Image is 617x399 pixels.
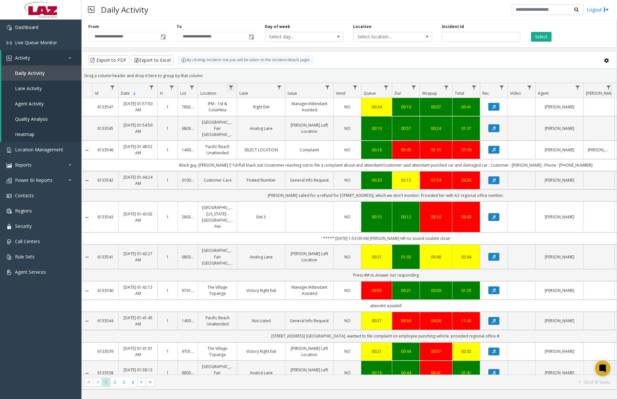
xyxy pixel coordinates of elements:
span: Wrapup [422,90,437,96]
span: Queue [364,90,376,96]
a: 08:16 [424,214,448,220]
a: 1 [162,125,174,131]
span: Activity [15,55,30,61]
a: [PERSON_NAME] Left Location [289,122,329,134]
a: 02:12 [396,177,416,183]
span: Rule Sets [15,254,35,260]
a: H Filter Menu [167,83,176,92]
a: Complaint [289,147,329,153]
a: Collapse Details [82,319,92,324]
a: The Village Topanga [202,284,233,296]
a: [DATE] 01:42:13 AM [122,284,153,296]
a: 6133543 [96,214,114,220]
img: 'icon' [7,193,12,199]
a: 970166 [182,348,194,354]
a: [DATE] 01:38:13 AM [122,367,153,379]
a: 06:56 [396,318,416,324]
a: NO [337,370,357,376]
div: 00:24 [424,125,448,131]
span: Reports [15,162,32,168]
a: 00:16 [365,370,388,376]
span: Location Management [15,146,63,153]
a: 00:09 [424,287,448,294]
div: 08:43 [456,214,476,220]
a: 6133540 [96,287,114,294]
img: 'icon' [7,239,12,244]
a: 00:24 [365,104,388,110]
div: By clicking Incident row you will be taken to the incident details page. [178,55,313,65]
div: 00:57 [396,125,416,131]
label: Location [353,24,371,30]
div: 00:15 [365,214,388,220]
a: Collapse Details [82,215,92,220]
a: 1 [162,348,174,354]
img: 'icon' [7,178,12,183]
a: 6133541 [96,254,114,260]
a: Posted Number [241,177,281,183]
a: 00:41 [424,370,448,376]
a: 00:21 [365,254,388,260]
a: 00:21 [365,348,388,354]
label: To [177,24,182,30]
div: 02:04 [456,254,476,260]
a: Manager/Attendant Assisted [289,284,329,296]
a: Right Exit [241,104,281,110]
span: NO [344,318,351,323]
a: 6133538 [96,370,114,376]
div: Data table [82,83,617,375]
span: Video [510,90,521,96]
label: Day of week [265,24,290,30]
a: 1 [162,318,174,324]
div: 00:18 [365,147,388,153]
span: Lane [239,90,248,96]
a: Daily Activity [1,65,81,81]
span: Regions [15,208,32,214]
a: [GEOGRAPHIC_DATA] Fair [GEOGRAPHIC_DATA] [202,364,233,382]
a: [PERSON_NAME] [539,370,580,376]
button: Export to Excel [131,55,174,65]
a: 01:54 [424,177,448,183]
span: Page 2 [110,378,119,387]
span: Issue [288,90,297,96]
div: 07:18 [456,147,476,153]
span: Id [95,90,98,96]
a: [DATE] 01:41:01 AM [122,345,153,358]
span: Page 1 [102,378,110,387]
span: Quality Analysis [15,116,48,122]
a: Manager/Attendant Assisted [289,101,329,113]
a: NO [337,318,357,324]
div: 00:44 [396,348,416,354]
span: Agent Activity [15,101,44,107]
div: 00:57 [424,348,448,354]
a: [GEOGRAPHIC_DATA] Fair [GEOGRAPHIC_DATA] [202,119,233,138]
img: 'icon' [7,255,12,260]
a: Exit 3 [241,214,281,220]
a: [DATE] 01:42:27 AM [122,251,153,263]
span: Toggle popup [248,32,255,41]
img: pageIcon [88,2,94,18]
a: Activity [1,50,81,65]
a: 1 [162,370,174,376]
a: 6133542 [96,177,114,183]
div: 00:16 [365,125,388,131]
a: 6133544 [96,318,114,324]
a: General Info Request [289,318,329,324]
div: 00:41 [456,104,476,110]
a: 00:44 [396,370,416,376]
span: Page 4 [128,378,137,387]
span: NO [344,147,351,153]
a: Heatmap [1,127,81,142]
a: 00:10 [396,104,416,110]
a: 01:15 [424,147,448,153]
a: 01:37 [456,125,476,131]
span: NO [344,288,351,293]
span: Power BI Reports [15,177,52,183]
a: 00:20 [365,177,388,183]
a: Lane Activity [1,81,81,96]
